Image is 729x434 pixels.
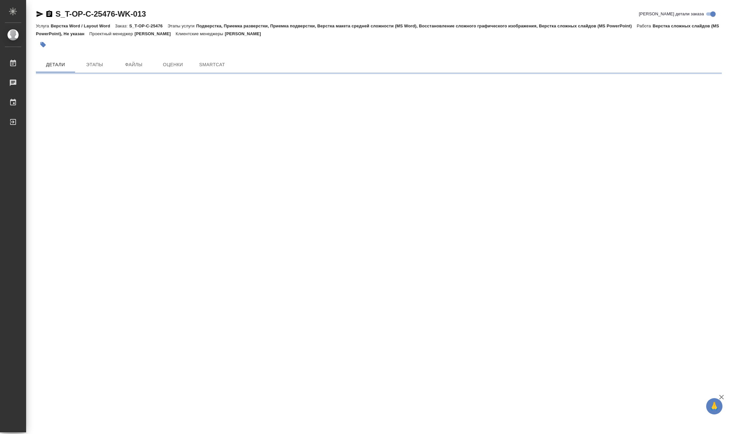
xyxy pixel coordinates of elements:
[157,61,189,69] span: Оценки
[55,9,146,18] a: S_T-OP-C-25476-WK-013
[115,23,129,28] p: Заказ:
[118,61,149,69] span: Файлы
[129,23,167,28] p: S_T-OP-C-25476
[176,31,225,36] p: Клиентские менеджеры
[51,23,115,28] p: Верстка Word / Layout Word
[637,23,653,28] p: Работа
[45,10,53,18] button: Скопировать ссылку
[40,61,71,69] span: Детали
[709,399,720,413] span: 🙏
[134,31,176,36] p: [PERSON_NAME]
[225,31,266,36] p: [PERSON_NAME]
[196,61,228,69] span: SmartCat
[196,23,637,28] p: Подверстка, Приемка разверстки, Приемка подверстки, Верстка макета средней сложности (MS Word), В...
[706,398,722,414] button: 🙏
[36,10,44,18] button: Скопировать ссылку для ЯМессенджера
[639,11,704,17] span: [PERSON_NAME] детали заказа
[89,31,134,36] p: Проектный менеджер
[36,37,50,52] button: Добавить тэг
[36,23,719,36] p: Верстка сложных слайдов (MS PowerPoint), Не указан
[36,23,51,28] p: Услуга
[79,61,110,69] span: Этапы
[167,23,196,28] p: Этапы услуги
